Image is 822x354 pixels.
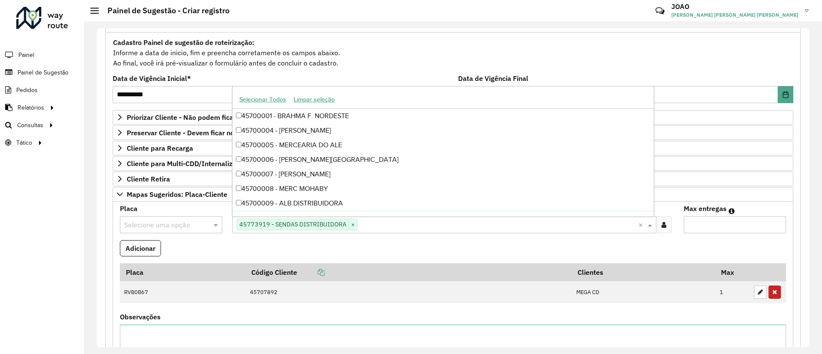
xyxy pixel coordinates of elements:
[120,240,161,256] button: Adicionar
[290,93,339,106] button: Limpar seleção
[113,172,793,186] a: Cliente Retira
[235,93,290,106] button: Selecionar Todos
[572,263,715,281] th: Clientes
[113,125,793,140] a: Preservar Cliente - Devem ficar no buffer, não roteirizar
[232,167,653,181] div: 45700007 - [PERSON_NAME]
[297,268,325,277] a: Copiar
[18,51,34,59] span: Painel
[16,86,38,95] span: Pedidos
[113,156,793,171] a: Cliente para Multi-CDD/Internalização
[572,281,715,303] td: MEGA CD
[348,220,357,230] span: ×
[127,129,301,136] span: Preservar Cliente - Devem ficar no buffer, não roteirizar
[127,160,247,167] span: Cliente para Multi-CDD/Internalização
[120,312,161,322] label: Observações
[232,138,653,152] div: 45700005 - MERCEARIA DO ALE
[120,203,137,214] label: Placa
[113,73,191,83] label: Data de Vigência Inicial
[16,138,32,147] span: Tático
[671,11,798,19] span: [PERSON_NAME] [PERSON_NAME] [PERSON_NAME]
[113,37,793,68] div: Informe a data de inicio, fim e preencha corretamente os campos abaixo. Ao final, você irá pré-vi...
[127,114,267,121] span: Priorizar Cliente - Não podem ficar no buffer
[246,263,572,281] th: Código Cliente
[232,181,653,196] div: 45700008 - MERC MOHABY
[127,176,170,182] span: Cliente Retira
[120,281,246,303] td: RVB0B67
[113,38,254,47] strong: Cadastro Painel de sugestão de roteirização:
[18,68,68,77] span: Painel de Sugestão
[671,3,798,11] h3: JOAO
[232,109,653,123] div: 45700001 - BRAHMA F. NORDESTE
[237,219,348,229] span: 45773919 - SENDAS DISTRIBUIDORA
[232,196,653,211] div: 45700009 - ALB DISTRIBUIDORA
[232,86,654,217] ng-dropdown-panel: Options list
[715,263,750,281] th: Max
[127,145,193,152] span: Cliente para Recarga
[127,191,227,198] span: Mapas Sugeridos: Placa-Cliente
[651,2,669,20] a: Contato Rápido
[246,281,572,303] td: 45707892
[778,86,793,103] button: Choose Date
[18,103,44,112] span: Relatórios
[120,263,246,281] th: Placa
[232,123,653,138] div: 45700004 - [PERSON_NAME]
[232,152,653,167] div: 45700006 - [PERSON_NAME][GEOGRAPHIC_DATA]
[232,211,653,225] div: 45700010 - [PERSON_NAME]
[17,121,43,130] span: Consultas
[684,203,727,214] label: Max entregas
[729,208,735,214] em: Máximo de clientes que serão colocados na mesma rota com os clientes informados
[99,6,229,15] h2: Painel de Sugestão - Criar registro
[458,73,528,83] label: Data de Vigência Final
[113,141,793,155] a: Cliente para Recarga
[715,281,750,303] td: 1
[113,110,793,125] a: Priorizar Cliente - Não podem ficar no buffer
[638,220,646,230] span: Clear all
[113,187,793,202] a: Mapas Sugeridos: Placa-Cliente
